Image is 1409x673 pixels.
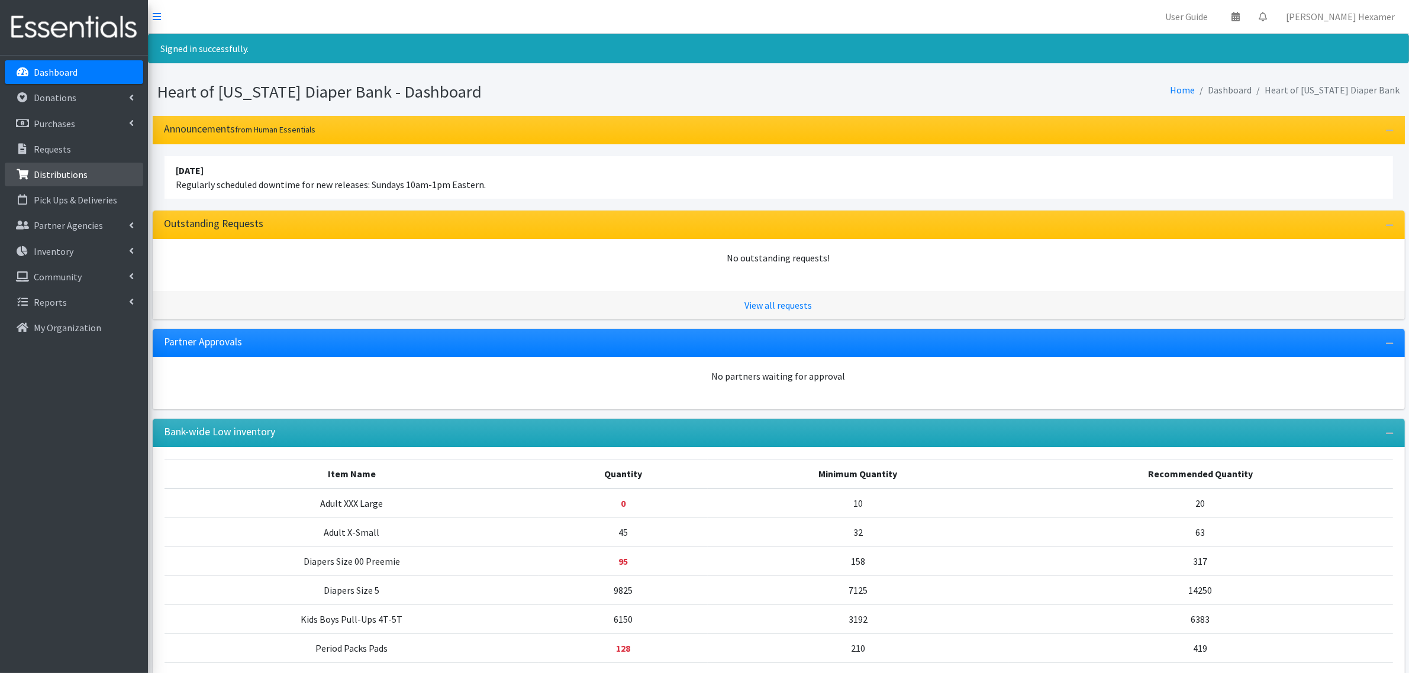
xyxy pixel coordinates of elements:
p: My Organization [34,322,101,334]
a: Dashboard [5,60,143,84]
td: 210 [708,633,1008,662]
th: Item Name [165,459,540,488]
p: Dashboard [34,66,78,78]
td: 3192 [708,604,1008,633]
td: Adult XXX Large [165,488,540,518]
a: Reports [5,290,143,314]
p: Community [34,271,82,283]
p: Donations [34,92,76,103]
h3: Bank-wide Low inventory [165,426,276,438]
td: 45 [539,517,708,546]
img: HumanEssentials [5,8,143,47]
th: Quantity [539,459,708,488]
a: Purchases [5,112,143,135]
td: 6150 [539,604,708,633]
td: Diapers Size 5 [165,575,540,604]
strong: Below minimum quantity [619,555,628,567]
td: Period Packs Pads [165,633,540,662]
td: 9825 [539,575,708,604]
a: Home [1171,84,1195,96]
div: No partners waiting for approval [165,369,1393,383]
a: Pick Ups & Deliveries [5,188,143,212]
td: Adult X-Small [165,517,540,546]
td: 63 [1008,517,1393,546]
p: Requests [34,143,71,155]
strong: Below minimum quantity [617,642,631,654]
a: Community [5,265,143,289]
li: Heart of [US_STATE] Diaper Bank [1252,82,1400,99]
h3: Announcements [165,123,316,135]
td: 7125 [708,575,1008,604]
h1: Heart of [US_STATE] Diaper Bank - Dashboard [157,82,775,102]
strong: Below minimum quantity [621,497,626,509]
a: Distributions [5,163,143,186]
p: Partner Agencies [34,219,103,231]
td: 158 [708,546,1008,575]
td: Kids Boys Pull-Ups 4T-5T [165,604,540,633]
td: 10 [708,488,1008,518]
a: Inventory [5,240,143,263]
a: Partner Agencies [5,213,143,237]
div: No outstanding requests! [165,251,1393,265]
div: Signed in successfully. [148,34,1409,63]
h3: Partner Approvals [165,336,243,348]
li: Dashboard [1195,82,1252,99]
p: Reports [34,296,67,308]
strong: [DATE] [176,164,204,176]
td: 14250 [1008,575,1393,604]
td: 6383 [1008,604,1393,633]
td: 419 [1008,633,1393,662]
h3: Outstanding Requests [165,218,264,230]
td: 317 [1008,546,1393,575]
p: Pick Ups & Deliveries [34,194,117,206]
a: View all requests [745,299,812,311]
th: Recommended Quantity [1008,459,1393,488]
th: Minimum Quantity [708,459,1008,488]
small: from Human Essentials [236,124,316,135]
a: Requests [5,137,143,161]
a: Donations [5,86,143,109]
td: 32 [708,517,1008,546]
a: User Guide [1156,5,1217,28]
td: 20 [1008,488,1393,518]
p: Distributions [34,169,88,180]
p: Purchases [34,118,75,130]
a: [PERSON_NAME] Hexamer [1276,5,1404,28]
a: My Organization [5,316,143,339]
p: Inventory [34,245,73,257]
li: Regularly scheduled downtime for new releases: Sundays 10am-1pm Eastern. [165,156,1393,199]
td: Diapers Size 00 Preemie [165,546,540,575]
